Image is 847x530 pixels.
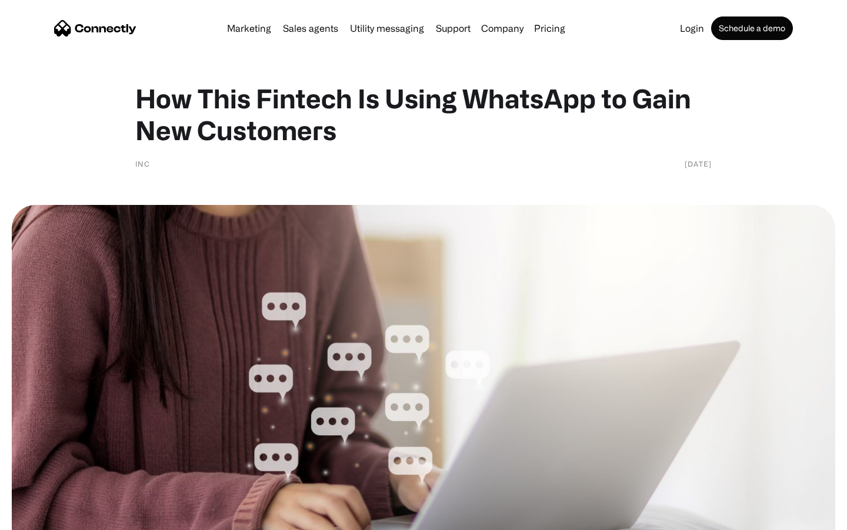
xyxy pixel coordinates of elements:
[135,82,712,146] h1: How This Fintech Is Using WhatsApp to Gain New Customers
[431,24,475,33] a: Support
[222,24,276,33] a: Marketing
[685,158,712,170] div: [DATE]
[278,24,343,33] a: Sales agents
[529,24,570,33] a: Pricing
[481,20,523,37] div: Company
[345,24,429,33] a: Utility messaging
[24,509,71,526] ul: Language list
[135,158,150,170] div: INC
[711,16,793,40] a: Schedule a demo
[12,509,71,526] aside: Language selected: English
[675,24,709,33] a: Login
